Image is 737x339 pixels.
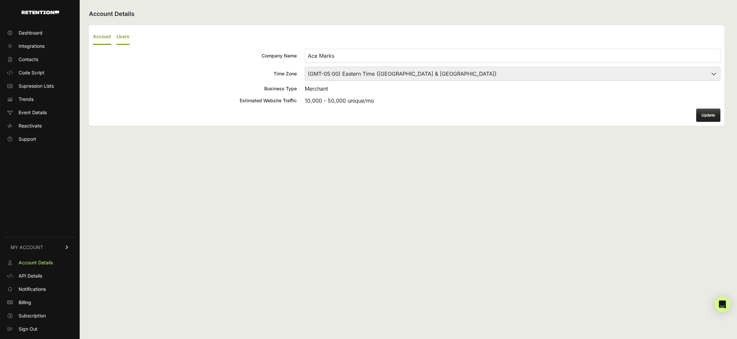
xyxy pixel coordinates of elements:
label: Account [93,29,111,45]
button: Update [696,109,720,122]
a: MY ACCOUNT [4,237,76,257]
span: Subscription [19,312,46,319]
input: Company Name [305,49,720,63]
a: Event Details [4,107,76,118]
a: Support [4,134,76,144]
div: Open Intercom Messenger [714,297,730,312]
select: Time Zone [305,67,720,81]
a: API Details [4,271,76,281]
a: Integrations [4,41,76,51]
span: Event Details [19,109,47,116]
div: Time Zone [93,70,297,77]
span: Reactivate [19,123,42,129]
span: Integrations [19,43,44,49]
span: Account Details [19,259,53,266]
div: Estimated Website Traffic [93,97,297,104]
a: Supression Lists [4,81,76,91]
span: Contacts [19,56,38,63]
div: Merchant [305,85,720,93]
span: Code Script [19,69,44,76]
a: Billing [4,297,76,308]
span: Supression Lists [19,83,54,89]
span: Notifications [19,286,46,293]
a: Sign Out [4,324,76,334]
a: Dashboard [4,28,76,38]
a: Reactivate [4,121,76,131]
a: Trends [4,94,76,105]
div: Business Type [93,85,297,92]
span: MY ACCOUNT [11,244,43,251]
a: Account Details [4,257,76,268]
span: Support [19,136,36,142]
img: Retention.com [22,11,59,14]
a: Notifications [4,284,76,295]
span: Trends [19,96,34,103]
span: Dashboard [19,30,42,36]
div: Company Name [93,52,297,59]
a: Contacts [4,54,76,65]
h2: Account Details [89,9,724,19]
span: Billing [19,299,31,306]
a: Subscription [4,310,76,321]
label: Users [117,29,129,45]
a: Code Script [4,67,76,78]
span: API Details [19,273,42,279]
div: 10,000 - 50,000 unique/mo [305,97,720,105]
span: Sign Out [19,326,38,332]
